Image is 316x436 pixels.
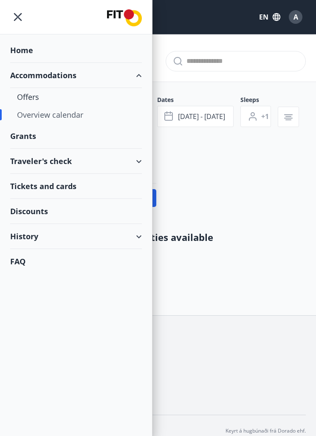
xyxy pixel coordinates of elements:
div: Home [10,38,142,63]
img: union_logo [107,9,142,26]
button: A [285,7,306,27]
div: Offers [17,88,135,106]
div: Accommodations [10,63,142,88]
div: FAQ [10,249,142,274]
button: +1 [240,106,271,127]
div: Discounts [10,199,142,224]
button: menu [10,9,25,25]
button: EN [256,9,284,25]
span: +1 [261,112,269,121]
span: [DATE] - [DATE] [178,112,225,121]
p: Keyrt á hugbúnaði frá Dorado ehf. [226,427,306,435]
div: Grants [10,124,142,149]
span: Dates [157,96,240,106]
div: Traveler's check [10,149,142,174]
h4: No properties available [24,231,292,243]
button: [DATE] - [DATE] [157,106,234,127]
span: Sleeps [240,96,278,106]
div: History [10,224,142,249]
div: Tickets and cards [10,174,142,199]
div: Overview calendar [17,106,135,124]
span: A [293,12,298,22]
